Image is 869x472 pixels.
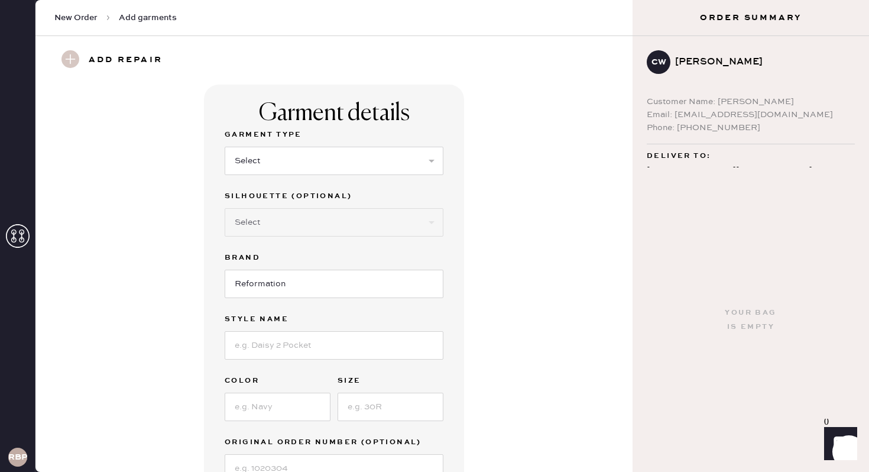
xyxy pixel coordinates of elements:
[651,58,666,66] h3: CW
[338,393,443,421] input: e.g. 30R
[54,12,98,24] span: New Order
[225,251,443,265] label: Brand
[647,149,711,163] span: Deliver to:
[225,435,443,450] label: Original Order Number (Optional)
[259,99,410,128] div: Garment details
[89,50,163,70] h3: Add repair
[225,128,443,142] label: Garment Type
[675,55,845,69] div: [PERSON_NAME]
[647,121,855,134] div: Phone: [PHONE_NUMBER]
[338,374,443,388] label: Size
[225,270,443,298] input: Brand name
[119,12,177,24] span: Add garments
[813,419,864,470] iframe: Front Chat
[225,331,443,360] input: e.g. Daisy 2 Pocket
[225,393,330,421] input: e.g. Navy
[725,306,776,334] div: Your bag is empty
[647,108,855,121] div: Email: [EMAIL_ADDRESS][DOMAIN_NAME]
[225,374,330,388] label: Color
[225,312,443,326] label: Style name
[225,189,443,203] label: Silhouette (optional)
[633,12,869,24] h3: Order Summary
[647,163,855,193] div: [STREET_ADDRESS][PERSON_NAME] Alamo , CA 94507
[647,95,855,108] div: Customer Name: [PERSON_NAME]
[8,453,27,461] h3: RBPA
